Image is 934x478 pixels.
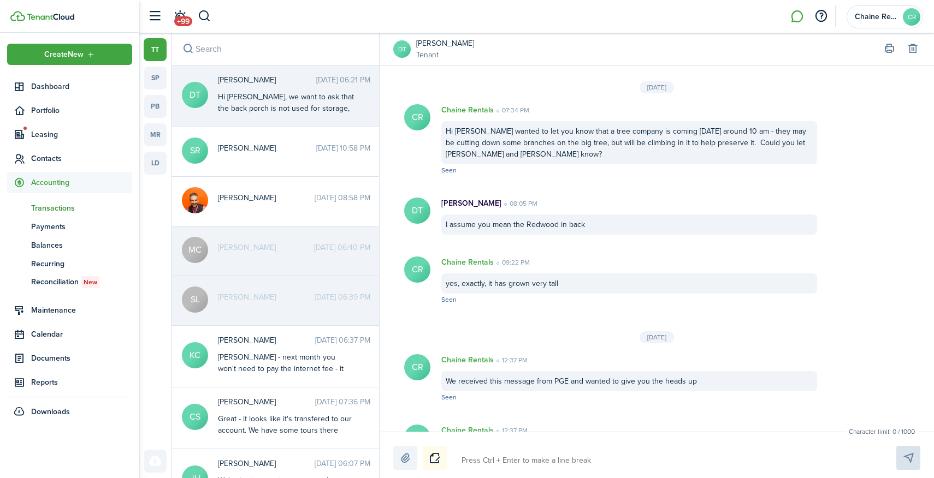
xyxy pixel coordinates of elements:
[31,177,132,188] span: Accounting
[218,458,315,469] span: Jessica Herrera
[144,123,167,146] a: mr
[315,192,370,204] time: [DATE] 08:58 PM
[31,276,132,288] span: Reconciliation
[10,11,25,21] img: TenantCloud
[441,295,457,304] span: Seen
[494,355,528,365] time: 12:37 PM
[218,334,315,346] span: Kate Coleman
[316,142,370,154] time: [DATE] 10:58 PM
[423,446,447,470] button: Notice
[404,198,430,224] avatar-text: DT
[7,76,132,97] a: Dashboard
[441,425,494,436] p: Chaine Rentals
[31,153,132,164] span: Contacts
[182,82,208,108] avatar-text: DT
[182,187,208,213] img: Eric Rubin
[441,256,494,268] p: Chaine Rentals
[315,334,370,346] time: [DATE] 06:37 PM
[441,121,817,164] div: Hi [PERSON_NAME] wanted to let you know that a tree company is coming [DATE] around 10 am - they ...
[218,242,314,253] span: Michele Cusi
[494,426,528,435] time: 12:37 PM
[144,67,167,89] a: sp
[31,328,132,340] span: Calendar
[441,371,817,391] div: We received this message from PGE and wanted to give you the heads up
[640,81,674,93] div: [DATE]
[441,214,817,235] div: I assume you mean the Redwood in back
[144,95,167,118] a: pb
[31,240,132,251] span: Balances
[855,13,898,21] span: Chaine Rentals
[441,273,817,294] div: yes, exactly, it has grown very tall
[441,354,494,366] p: Chaine Rentals
[7,199,132,217] a: Transactions
[314,242,370,253] time: [DATE] 06:40 PM
[812,7,830,26] button: Open resource center
[182,138,208,164] avatar-text: SR
[416,49,474,61] a: Tenant
[144,6,165,27] button: Open sidebar
[903,8,920,26] avatar-text: CR
[316,74,370,86] time: [DATE] 06:21 PM
[7,236,132,254] a: Balances
[441,165,457,175] span: Seen
[180,41,196,57] button: Search
[7,273,132,291] a: ReconciliationNew
[198,7,211,26] button: Search
[31,304,132,316] span: Maintenance
[494,258,530,267] time: 09:22 PM
[416,38,474,49] a: [PERSON_NAME]
[182,237,208,263] avatar-text: MC
[882,41,897,57] button: Print
[7,372,132,393] a: Reports
[393,40,411,58] a: DT
[31,221,132,232] span: Payments
[172,33,379,65] input: search
[31,105,132,116] span: Portfolio
[7,44,132,65] button: Open menu
[315,458,370,469] time: [DATE] 06:07 PM
[218,192,315,204] span: Eric Rubin
[404,354,430,380] avatar-text: CR
[144,38,167,61] a: tt
[218,74,316,86] span: David Tussman
[7,217,132,236] a: Payments
[144,152,167,175] a: ld
[404,425,430,451] avatar-text: CR
[218,351,354,386] div: [PERSON_NAME] - next month you won't need to pay the internet fee - it will be credited already
[846,427,918,437] small: Character limit: 0 / 1000
[7,254,132,273] a: Recurring
[174,16,192,26] span: +99
[640,331,674,343] div: [DATE]
[44,51,84,58] span: Create New
[31,352,132,364] span: Documents
[31,81,132,92] span: Dashboard
[218,413,354,447] div: Great - it looks like it's transfered to our account. We have some tours there [DATE] and will ve...
[182,286,208,313] avatar-text: SL
[31,258,132,270] span: Recurring
[441,104,494,116] p: Chaine Rentals
[218,91,354,194] div: Hi [PERSON_NAME], we want to ask that the back porch is not used for storage, as it is considered...
[182,404,208,430] avatar-text: CS
[218,142,316,154] span: Samuel Rounds
[31,129,132,140] span: Leasing
[441,392,457,402] span: Seen
[441,198,501,209] p: [PERSON_NAME]
[218,291,315,303] span: Susan Landry
[84,277,97,287] span: New
[404,104,430,130] avatar-text: CR
[315,396,370,408] time: [DATE] 07:36 PM
[494,105,529,115] time: 07:34 PM
[31,202,132,214] span: Transactions
[315,291,370,303] time: [DATE] 06:39 PM
[182,342,208,368] avatar-text: KC
[501,199,537,208] time: 08:05 PM
[31,377,132,388] span: Reports
[218,396,315,408] span: Camille Shandle
[169,3,190,31] a: Notifications
[27,14,74,20] img: TenantCloud
[905,41,920,57] button: Delete
[404,256,430,283] avatar-text: CR
[31,406,70,417] span: Downloads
